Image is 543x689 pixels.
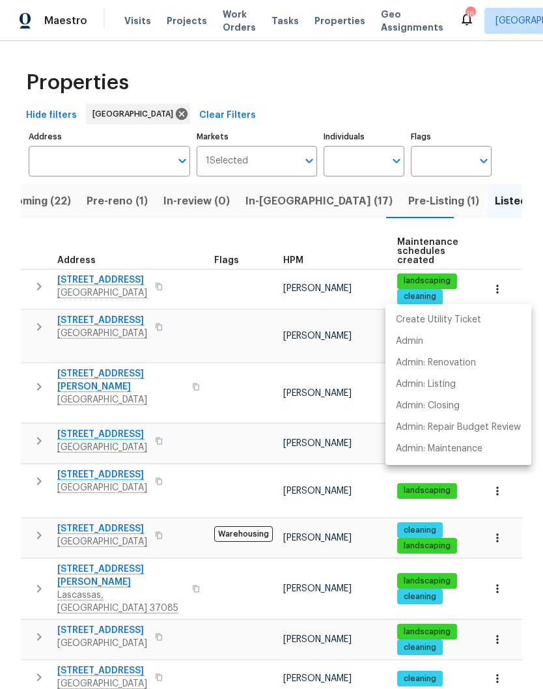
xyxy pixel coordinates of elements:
p: Admin: Renovation [396,356,476,370]
p: Admin [396,335,423,348]
p: Admin: Maintenance [396,442,482,456]
p: Admin: Closing [396,399,460,413]
p: Create Utility Ticket [396,313,481,327]
p: Admin: Listing [396,378,456,391]
p: Admin: Repair Budget Review [396,421,521,434]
